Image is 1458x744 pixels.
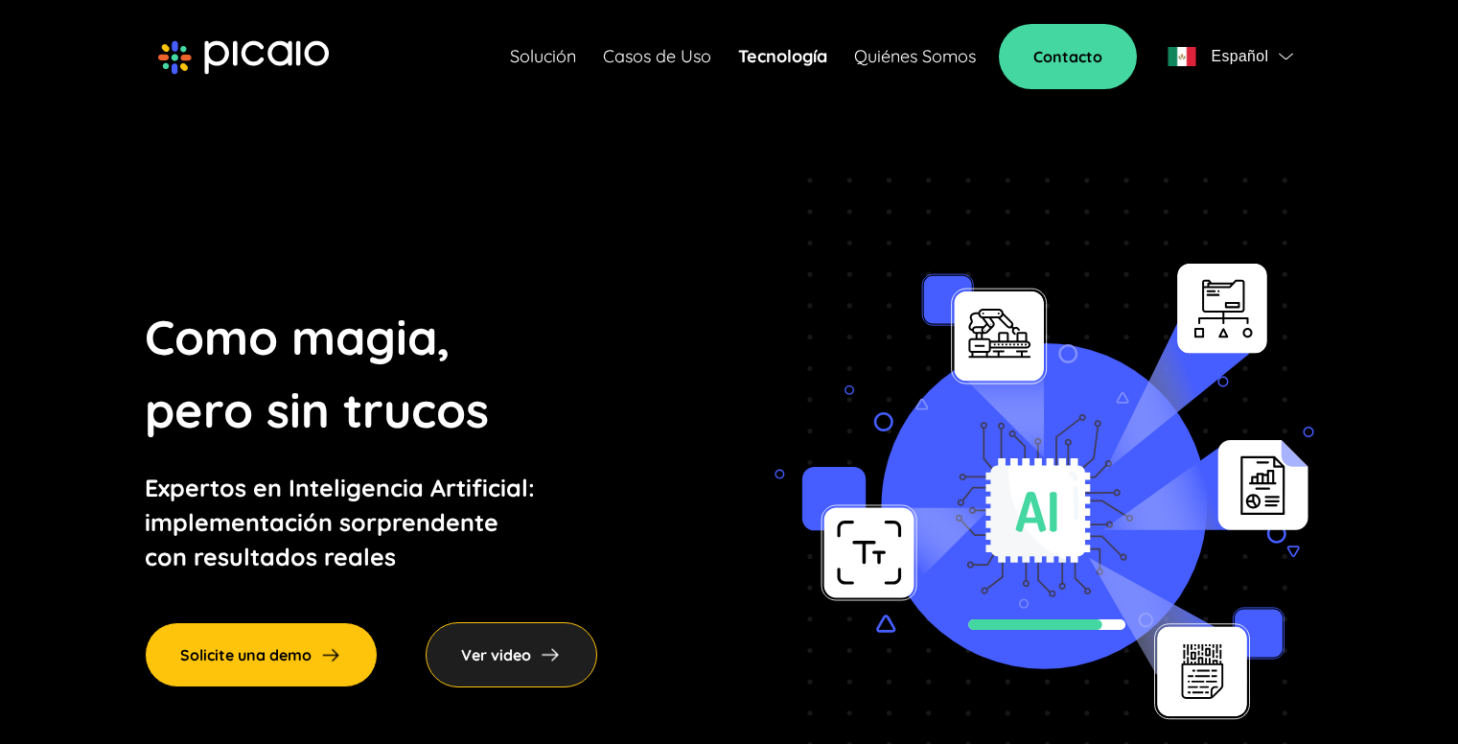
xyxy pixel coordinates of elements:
a: Solución [510,43,576,70]
a: Casos de Uso [603,43,711,70]
img: flag [1168,47,1196,66]
p: Como magia, pero sin trucos [145,301,597,447]
a: Solicite una demo [145,622,378,687]
img: arrow-right [539,643,562,666]
a: Tecnología [738,43,827,70]
div: Ver video [426,622,597,687]
img: arrow-right [319,643,342,666]
span: Español [1211,43,1268,70]
a: Quiénes Somos [854,43,976,70]
img: picaio-logo [158,40,329,75]
button: flagEspañolflag [1160,37,1300,76]
a: Contacto [999,24,1137,89]
img: flag [1279,53,1293,60]
p: Expertos en Inteligencia Artificial: implementación sorprendente con resultados reales [145,471,597,574]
